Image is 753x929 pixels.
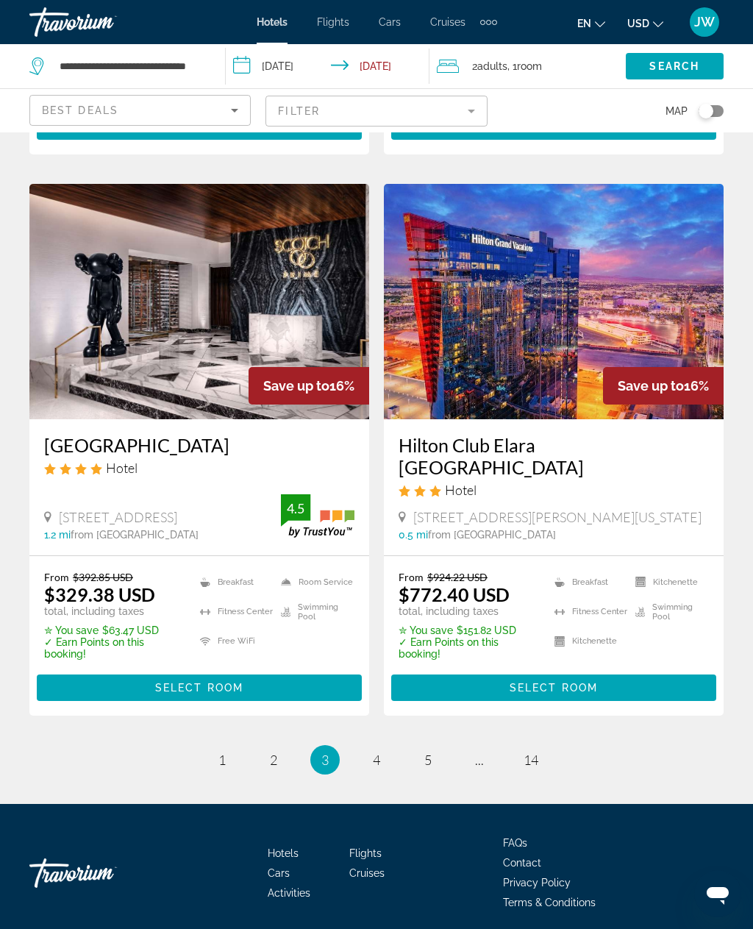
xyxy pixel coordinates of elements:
span: 14 [524,752,538,768]
span: [STREET_ADDRESS][PERSON_NAME][US_STATE] [413,509,702,525]
ins: $329.38 USD [44,583,155,605]
a: Travorium [29,3,176,41]
li: Kitchenette [547,630,628,652]
span: Privacy Policy [503,877,571,889]
p: ✓ Earn Points on this booking! [44,636,182,660]
a: Terms & Conditions [503,897,596,908]
span: Map [665,101,688,121]
span: 1.2 mi [44,529,71,541]
li: Free WiFi [193,630,274,652]
li: Fitness Center [547,600,628,622]
img: Hotel image [29,184,369,419]
nav: Pagination [29,745,724,775]
button: Change currency [627,13,663,34]
span: Search [649,60,699,72]
a: Contact [503,857,541,869]
span: en [577,18,591,29]
a: Cruises [430,16,465,28]
a: Flights [317,16,349,28]
span: USD [627,18,649,29]
p: $151.82 USD [399,624,536,636]
li: Fitness Center [193,600,274,622]
li: Swimming Pool [274,600,354,622]
span: ✮ You save [399,624,453,636]
span: Hotel [106,460,138,476]
span: 3 [321,752,329,768]
a: Select Room [37,678,362,694]
span: From [44,571,69,583]
span: 5 [424,752,432,768]
span: Select Room [510,682,598,694]
button: Search [626,53,724,79]
button: Select Room [391,674,716,701]
button: Select Room [391,113,716,140]
span: ... [475,752,484,768]
a: Hotels [257,16,288,28]
a: Cruises [349,867,385,879]
a: Hotels [268,847,299,859]
a: Cars [379,16,401,28]
mat-select: Sort by [42,102,238,119]
del: $392.85 USD [73,571,133,583]
p: total, including taxes [399,605,536,617]
button: Filter [265,95,487,127]
button: User Menu [685,7,724,38]
a: Cars [268,867,290,879]
li: Swimming Pool [628,600,709,622]
a: Travorium [29,851,176,895]
button: Check-in date: Sep 15, 2025 Check-out date: Sep 16, 2025 [226,44,429,88]
img: trustyou-badge.svg [281,494,354,538]
span: Flights [349,847,382,859]
iframe: Button to launch messaging window [694,870,741,917]
li: Kitchenette [628,571,709,593]
a: Hilton Club Elara [GEOGRAPHIC_DATA] [399,434,709,478]
span: ✮ You save [44,624,99,636]
div: 16% [603,367,724,405]
span: Adults [477,60,507,72]
div: 3 star Hotel [399,482,709,498]
li: Breakfast [547,571,628,593]
div: 4 star Hotel [44,460,354,476]
button: Toggle map [688,104,724,118]
li: Breakfast [193,571,274,593]
span: Save up to [618,378,684,394]
span: 2 [270,752,277,768]
div: 16% [249,367,369,405]
button: Select Room [37,113,362,140]
a: Activities [268,887,310,899]
p: $63.47 USD [44,624,182,636]
button: Select Room [37,674,362,701]
span: JW [694,15,715,29]
button: Change language [577,13,605,34]
span: Save up to [263,378,329,394]
ins: $772.40 USD [399,583,510,605]
p: ✓ Earn Points on this booking! [399,636,536,660]
span: From [399,571,424,583]
a: Select Room [391,678,716,694]
a: FAQs [503,837,527,849]
span: [STREET_ADDRESS] [59,509,177,525]
span: Hotel [445,482,477,498]
img: Hotel image [384,184,724,419]
span: Select Room [155,682,243,694]
button: Travelers: 2 adults, 0 children [429,44,626,88]
span: Room [517,60,542,72]
span: Best Deals [42,104,118,116]
a: Select Room [37,117,362,133]
a: [GEOGRAPHIC_DATA] [44,434,354,456]
span: 1 [218,752,226,768]
span: from [GEOGRAPHIC_DATA] [71,529,199,541]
